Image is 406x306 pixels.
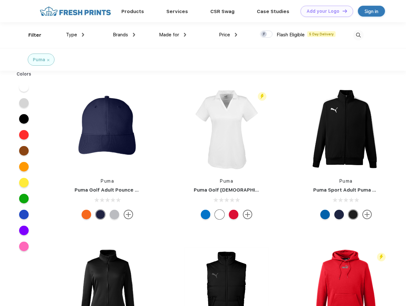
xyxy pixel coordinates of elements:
div: Quarry [110,210,119,219]
img: more.svg [243,210,252,219]
img: dropdown.png [82,33,84,37]
span: Type [66,32,77,38]
a: Puma [339,178,353,184]
img: func=resize&h=266 [65,87,150,171]
span: Brands [113,32,128,38]
div: Peacoat [96,210,105,219]
img: dropdown.png [235,33,237,37]
img: flash_active_toggle.svg [258,92,266,101]
img: dropdown.png [184,33,186,37]
img: desktop_search.svg [353,30,364,40]
div: Filter [28,32,41,39]
div: Lapis Blue [201,210,210,219]
a: CSR Swag [210,9,235,14]
a: Puma [220,178,233,184]
div: Colors [12,71,36,77]
div: Puma [33,56,45,63]
img: more.svg [124,210,133,219]
div: Lapis Blue [320,210,330,219]
span: Made for [159,32,179,38]
img: DT [343,9,347,13]
a: Puma Golf [DEMOGRAPHIC_DATA]' Icon Golf Polo [194,187,312,193]
img: func=resize&h=266 [304,87,388,171]
div: Add your Logo [307,9,339,14]
div: Puma Black [348,210,358,219]
span: Price [219,32,230,38]
a: Puma [101,178,114,184]
div: Sign in [365,8,378,15]
img: more.svg [362,210,372,219]
a: Products [121,9,144,14]
span: 5 Day Delivery [307,31,336,37]
img: flash_active_toggle.svg [377,253,386,261]
div: High Risk Red [229,210,238,219]
div: Bright White [215,210,224,219]
img: dropdown.png [133,33,135,37]
img: fo%20logo%202.webp [38,6,113,17]
a: Puma Golf Adult Pounce Adjustable Cap [75,187,172,193]
span: Flash Eligible [277,32,305,38]
a: Services [166,9,188,14]
div: Vibrant Orange [82,210,91,219]
img: func=resize&h=266 [184,87,269,171]
div: Peacoat [334,210,344,219]
a: Sign in [358,6,385,17]
img: filter_cancel.svg [47,59,49,61]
